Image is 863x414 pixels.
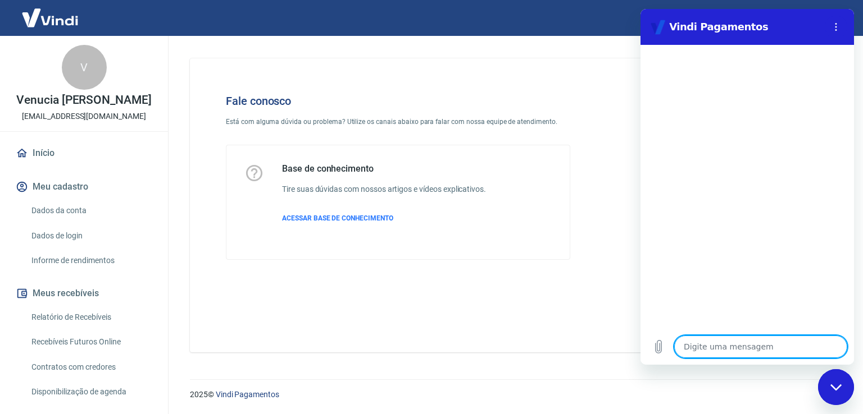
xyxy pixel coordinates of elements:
[27,224,155,247] a: Dados de login
[226,117,570,127] p: Está com alguma dúvida ou problema? Utilize os canais abaixo para falar com nossa equipe de atend...
[282,183,486,195] h6: Tire suas dúvidas com nossos artigos e vídeos explicativos.
[13,1,87,35] img: Vindi
[216,390,279,399] a: Vindi Pagamentos
[13,141,155,165] a: Início
[27,306,155,329] a: Relatório de Recebíveis
[27,199,155,222] a: Dados da conta
[641,9,854,365] iframe: Janela de mensagens
[190,389,836,401] p: 2025 ©
[16,94,152,106] p: Venucia [PERSON_NAME]
[62,45,107,90] div: V
[226,94,570,108] h4: Fale conosco
[618,76,789,226] img: Fale conosco
[22,111,146,122] p: [EMAIL_ADDRESS][DOMAIN_NAME]
[809,8,850,29] button: Sair
[818,369,854,405] iframe: Botão para abrir a janela de mensagens, conversa em andamento
[27,356,155,379] a: Contratos com credores
[27,380,155,403] a: Disponibilização de agenda
[13,281,155,306] button: Meus recebíveis
[27,330,155,353] a: Recebíveis Futuros Online
[13,174,155,199] button: Meu cadastro
[282,163,486,174] h5: Base de conhecimento
[282,214,393,222] span: ACESSAR BASE DE CONHECIMENTO
[282,213,486,223] a: ACESSAR BASE DE CONHECIMENTO
[27,249,155,272] a: Informe de rendimentos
